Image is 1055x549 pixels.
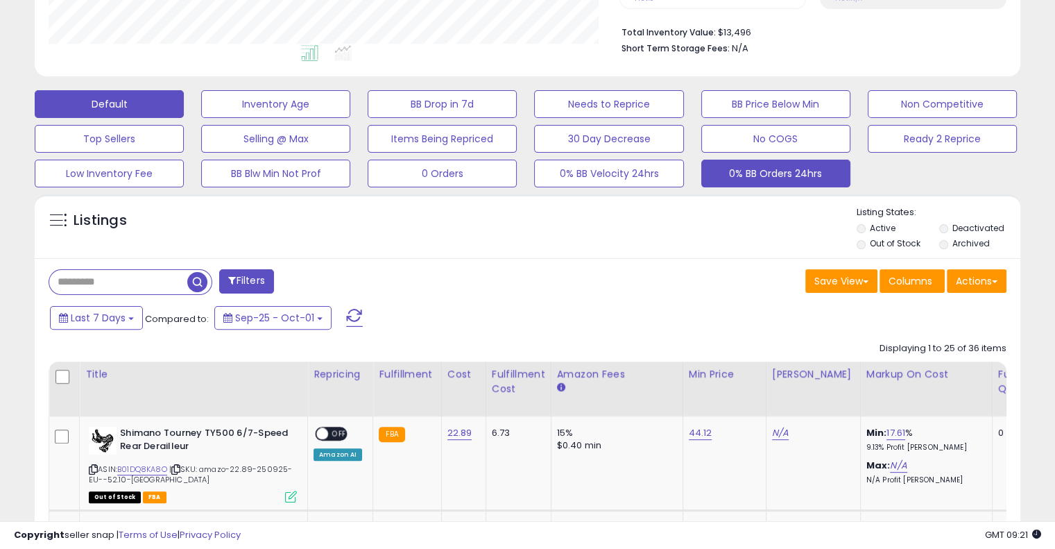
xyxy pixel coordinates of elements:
button: Selling @ Max [201,125,350,153]
small: FBA [379,427,404,442]
b: Max: [866,459,891,472]
a: B01DQ8KA8O [117,464,167,475]
button: Non Competitive [868,90,1017,118]
span: FBA [143,491,166,503]
b: Min: [866,426,887,439]
div: 0 [998,427,1041,439]
label: Active [870,222,895,234]
div: Displaying 1 to 25 of 36 items [880,342,1006,355]
a: Privacy Policy [180,528,241,541]
a: N/A [772,426,789,440]
span: OFF [328,428,350,440]
button: BB Blw Min Not Prof [201,160,350,187]
div: ASIN: [89,427,297,501]
h5: Listings [74,211,127,230]
div: Amazon Fees [557,367,677,382]
a: 17.61 [886,426,905,440]
button: Save View [805,269,877,293]
button: Actions [947,269,1006,293]
button: 0 Orders [368,160,517,187]
button: Last 7 Days [50,306,143,330]
span: All listings that are currently out of stock and unavailable for purchase on Amazon [89,491,141,503]
button: Columns [880,269,945,293]
div: 15% [557,427,672,439]
div: Markup on Cost [866,367,986,382]
label: Deactivated [952,222,1004,234]
span: 2025-10-9 09:21 GMT [985,528,1041,541]
b: Shimano Tourney TY500 6/7-Speed Rear Derailleur [120,427,289,456]
p: Listing States: [857,206,1020,219]
th: The percentage added to the cost of goods (COGS) that forms the calculator for Min & Max prices. [860,362,992,416]
button: Ready 2 Reprice [868,125,1017,153]
label: Archived [952,237,989,249]
button: 0% BB Orders 24hrs [701,160,850,187]
strong: Copyright [14,528,65,541]
button: BB Drop in 7d [368,90,517,118]
div: Title [85,367,302,382]
a: 22.89 [447,426,472,440]
button: Default [35,90,184,118]
p: N/A Profit [PERSON_NAME] [866,475,981,485]
span: Sep-25 - Oct-01 [235,311,314,325]
li: $13,496 [621,23,996,40]
div: Repricing [314,367,367,382]
div: Fulfillment Cost [492,367,545,396]
span: N/A [732,42,748,55]
button: Items Being Repriced [368,125,517,153]
div: Min Price [689,367,760,382]
button: Inventory Age [201,90,350,118]
b: Total Inventory Value: [621,26,716,38]
button: 30 Day Decrease [534,125,683,153]
div: Cost [447,367,480,382]
div: Amazon AI [314,448,362,461]
a: N/A [890,459,907,473]
button: Sep-25 - Oct-01 [214,306,332,330]
a: Terms of Use [119,528,178,541]
small: Amazon Fees. [557,382,565,394]
label: Out of Stock [870,237,920,249]
span: | SKU: amazo-22.89-250925-EU--52.10-[GEOGRAPHIC_DATA] [89,464,292,484]
span: Last 7 Days [71,311,126,325]
span: Columns [889,274,932,288]
a: 44.12 [689,426,712,440]
span: Compared to: [145,312,209,326]
div: 6.73 [492,427,540,439]
b: Short Term Storage Fees: [621,42,730,54]
div: Fulfillment [379,367,435,382]
button: 0% BB Velocity 24hrs [534,160,683,187]
img: 41JzqZ9XrzL._SL40_.jpg [89,427,117,455]
button: Filters [219,269,273,294]
p: 9.13% Profit [PERSON_NAME] [866,443,981,453]
button: Top Sellers [35,125,184,153]
div: Fulfillable Quantity [998,367,1046,396]
div: [PERSON_NAME] [772,367,855,382]
button: BB Price Below Min [701,90,850,118]
button: Needs to Reprice [534,90,683,118]
div: $0.40 min [557,439,672,452]
div: % [866,427,981,453]
button: Low Inventory Fee [35,160,184,187]
button: No COGS [701,125,850,153]
div: seller snap | | [14,529,241,542]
